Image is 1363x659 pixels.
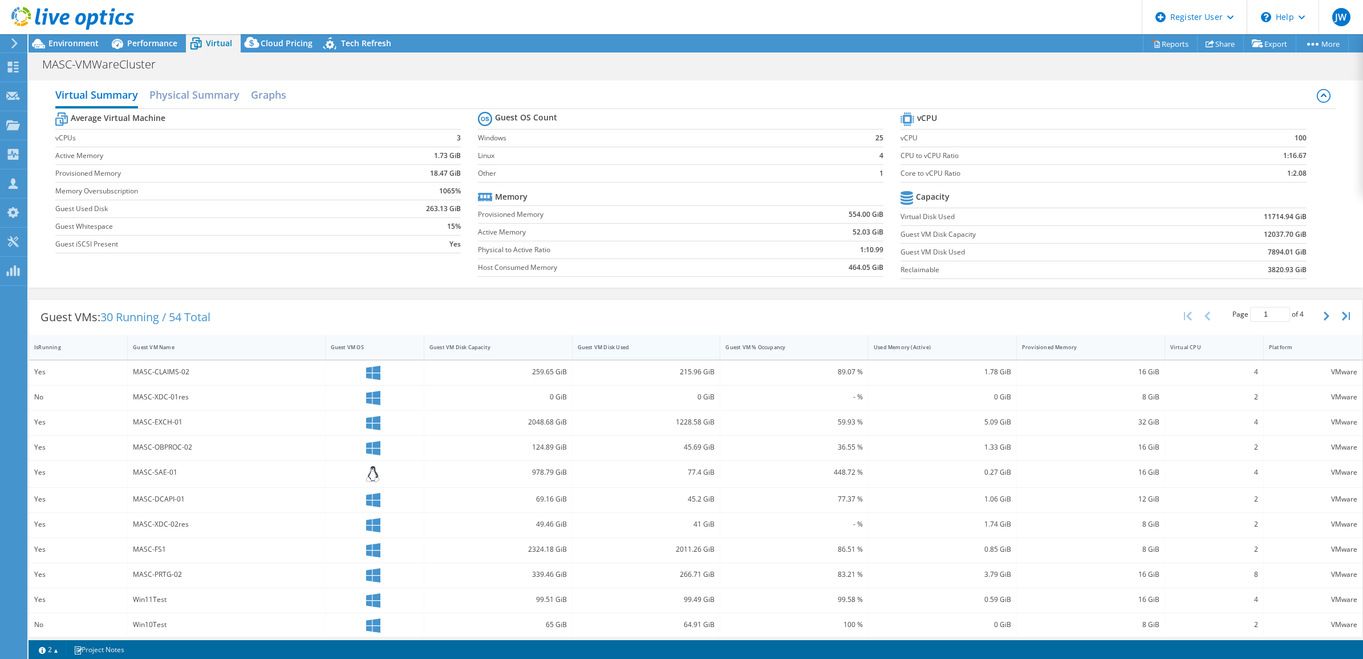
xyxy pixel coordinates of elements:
[55,83,138,108] h2: Virtual Summary
[34,543,122,556] div: Yes
[1332,8,1350,26] span: JW
[1269,618,1357,631] div: VMware
[251,83,286,106] h2: Graphs
[900,132,1199,144] label: vCPU
[874,593,1011,606] div: 0.59 GiB
[578,391,715,403] div: 0 GiB
[133,343,306,351] div: Guest VM Name
[578,466,715,479] div: 77.4 GiB
[725,466,863,479] div: 448.72 %
[1269,343,1344,351] div: Platform
[429,618,567,631] div: 65 GiB
[1022,391,1159,403] div: 8 GiB
[874,366,1011,378] div: 1.78 GiB
[1264,211,1307,223] b: 11714.94 GiB
[578,343,701,351] div: Guest VM Disk Used
[429,466,567,479] div: 978.79 GiB
[1170,441,1258,454] div: 2
[34,416,122,428] div: Yes
[874,416,1011,428] div: 5.09 GiB
[133,366,319,378] div: MASC-CLAIMS-02
[71,112,165,124] b: Average Virtual Machine
[133,466,319,479] div: MASC-SAE-01
[429,416,567,428] div: 2048.68 GiB
[725,493,863,506] div: 77.37 %
[55,168,364,179] label: Provisioned Memory
[1022,441,1159,454] div: 16 GiB
[879,150,883,161] b: 4
[206,38,232,48] span: Virtual
[874,543,1011,556] div: 0.85 GiB
[34,391,122,403] div: No
[1170,518,1258,531] div: 2
[1269,493,1357,506] div: VMware
[916,191,950,203] b: Capacity
[457,132,461,144] b: 3
[725,391,863,403] div: - %
[1170,543,1258,556] div: 2
[578,618,715,631] div: 64.91 GiB
[478,168,846,179] label: Other
[55,221,364,232] label: Guest Whitespace
[1170,391,1258,403] div: 2
[429,391,567,403] div: 0 GiB
[900,168,1199,179] label: Core to vCPU Ratio
[439,185,461,197] b: 1065%
[430,168,461,179] b: 18.47 GiB
[55,238,364,250] label: Guest iSCSI Present
[874,493,1011,506] div: 1.06 GiB
[429,518,567,531] div: 49.46 GiB
[1022,343,1146,351] div: Provisioned Memory
[429,343,553,351] div: Guest VM Disk Capacity
[31,642,66,657] a: 2
[578,593,715,606] div: 99.49 GiB
[478,209,766,220] label: Provisioned Memory
[1170,416,1258,428] div: 4
[133,543,319,556] div: MASC-FS1
[133,568,319,581] div: MASC-PRTG-02
[1022,493,1159,506] div: 12 GiB
[149,83,240,106] h2: Physical Summary
[34,366,122,378] div: Yes
[29,300,222,335] div: Guest VMs:
[900,264,1166,276] label: Reclaimable
[1250,307,1290,322] input: jump to page
[1269,366,1357,378] div: VMware
[725,441,863,454] div: 36.55 %
[874,441,1011,454] div: 1.33 GiB
[261,38,313,48] span: Cloud Pricing
[55,150,364,161] label: Active Memory
[1170,568,1258,581] div: 8
[1170,493,1258,506] div: 2
[447,221,461,232] b: 15%
[127,38,177,48] span: Performance
[874,466,1011,479] div: 0.27 GiB
[434,150,461,161] b: 1.73 GiB
[495,191,528,203] b: Memory
[874,518,1011,531] div: 1.74 GiB
[1264,229,1307,240] b: 12037.70 GiB
[1022,568,1159,581] div: 16 GiB
[133,391,319,403] div: MASC-XDC-01res
[874,391,1011,403] div: 0 GiB
[429,568,567,581] div: 339.46 GiB
[860,244,883,256] b: 1:10.99
[725,593,863,606] div: 99.58 %
[429,493,567,506] div: 69.16 GiB
[874,618,1011,631] div: 0 GiB
[900,211,1166,223] label: Virtual Disk Used
[1269,416,1357,428] div: VMware
[55,203,364,215] label: Guest Used Disk
[55,132,364,144] label: vCPUs
[874,343,997,351] div: Used Memory (Active)
[478,132,846,144] label: Windows
[66,642,132,657] a: Project Notes
[449,238,461,250] b: Yes
[478,262,766,273] label: Host Consumed Memory
[725,568,863,581] div: 83.21 %
[578,416,715,428] div: 1228.58 GiB
[1261,12,1271,22] svg: \n
[495,112,557,123] b: Guest OS Count
[1269,518,1357,531] div: VMware
[1243,35,1296,52] a: Export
